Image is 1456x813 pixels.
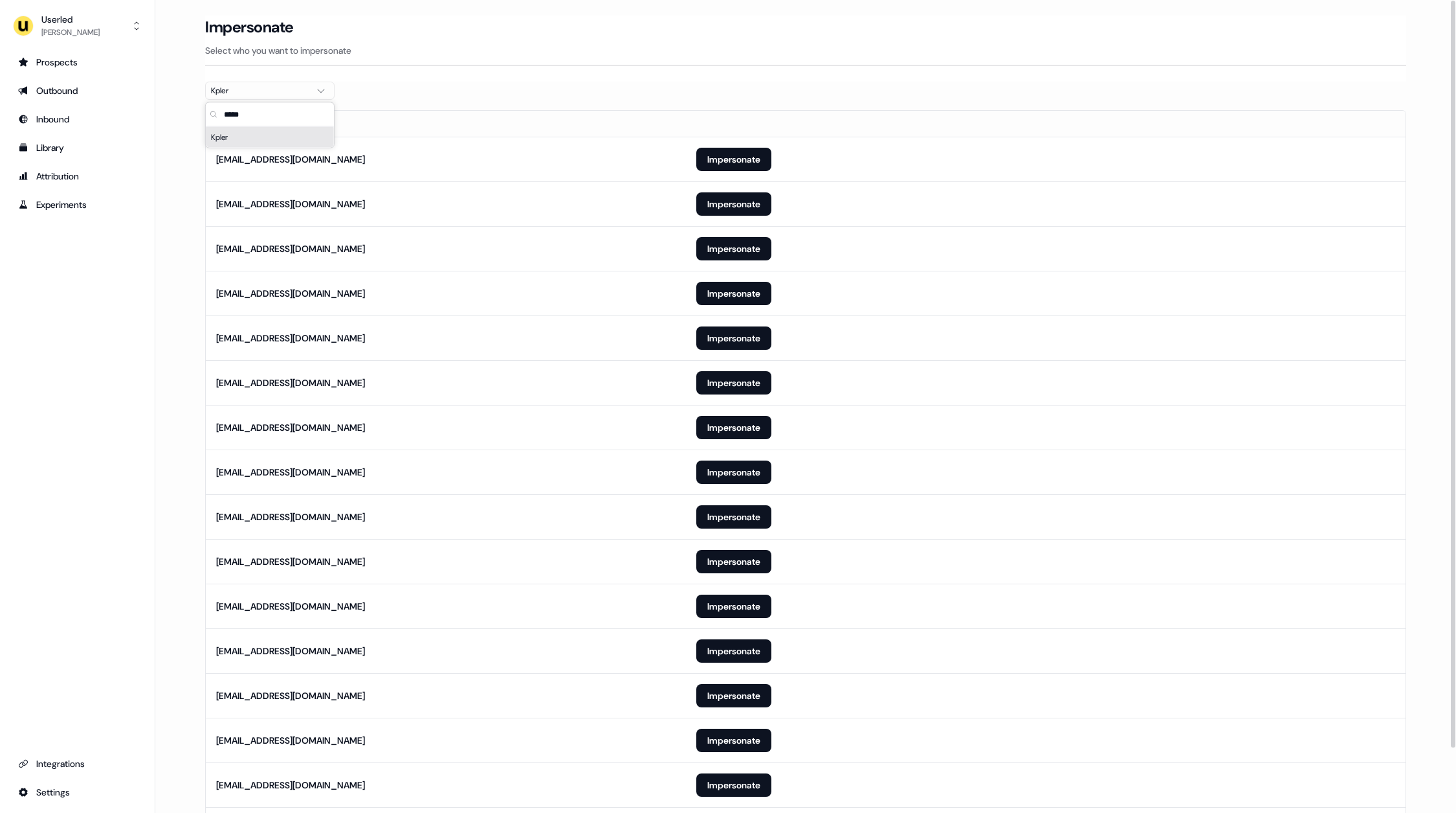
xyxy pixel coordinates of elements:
[216,332,365,345] div: [EMAIL_ADDRESS][DOMAIN_NAME]
[216,600,365,613] div: [EMAIL_ADDRESS][DOMAIN_NAME]
[216,779,365,792] div: [EMAIL_ADDRESS][DOMAIN_NAME]
[216,421,365,434] div: [EMAIL_ADDRESS][DOMAIN_NAME]
[696,326,771,350] button: Impersonate
[696,505,771,529] button: Impersonate
[216,734,365,747] div: [EMAIL_ADDRESS][DOMAIN_NAME]
[696,639,771,663] button: Impersonate
[696,461,771,484] button: Impersonate
[41,13,100,26] div: Userled
[10,52,144,73] a: Go to prospects
[696,371,771,395] button: Impersonate
[696,773,771,797] button: Impersonate
[216,466,365,479] div: [EMAIL_ADDRESS][DOMAIN_NAME]
[696,282,771,305] button: Impersonate
[10,753,144,774] a: Go to integrations
[696,148,771,171] button: Impersonate
[205,44,1406,57] p: Select who you want to impersonate
[10,10,144,41] button: Userled[PERSON_NAME]
[10,166,144,187] a: Go to attribution
[696,416,771,439] button: Impersonate
[18,786,137,799] div: Settings
[216,645,365,658] div: [EMAIL_ADDRESS][DOMAIN_NAME]
[10,194,144,215] a: Go to experiments
[696,595,771,618] button: Impersonate
[206,127,334,148] div: Suggestions
[10,137,144,158] a: Go to templates
[696,192,771,216] button: Impersonate
[216,376,365,389] div: [EMAIL_ADDRESS][DOMAIN_NAME]
[10,80,144,101] a: Go to outbound experience
[216,510,365,523] div: [EMAIL_ADDRESS][DOMAIN_NAME]
[216,198,365,211] div: [EMAIL_ADDRESS][DOMAIN_NAME]
[216,689,365,702] div: [EMAIL_ADDRESS][DOMAIN_NAME]
[18,84,137,97] div: Outbound
[696,729,771,752] button: Impersonate
[18,198,137,211] div: Experiments
[10,109,144,130] a: Go to Inbound
[696,550,771,573] button: Impersonate
[41,26,100,39] div: [PERSON_NAME]
[216,287,365,300] div: [EMAIL_ADDRESS][DOMAIN_NAME]
[696,684,771,707] button: Impersonate
[205,17,294,37] h3: Impersonate
[10,782,144,803] a: Go to integrations
[206,111,686,137] th: Email
[205,82,335,100] button: Kpler
[696,237,771,260] button: Impersonate
[18,757,137,770] div: Integrations
[216,555,365,568] div: [EMAIL_ADDRESS][DOMAIN_NAME]
[18,170,137,183] div: Attribution
[18,56,137,69] div: Prospects
[216,242,365,255] div: [EMAIL_ADDRESS][DOMAIN_NAME]
[18,141,137,154] div: Library
[211,84,308,97] div: Kpler
[18,113,137,126] div: Inbound
[216,153,365,166] div: [EMAIL_ADDRESS][DOMAIN_NAME]
[206,127,334,148] div: Kpler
